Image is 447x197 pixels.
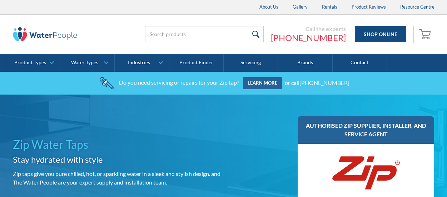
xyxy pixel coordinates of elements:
div: Water Types [71,60,98,66]
div: Product Types [14,60,46,66]
div: Call the experts [271,25,346,32]
div: Industries [128,60,150,66]
h1: Zip Water Taps [13,136,221,153]
div: or call [285,79,349,86]
a: Product Types [6,54,60,72]
a: Product Finder [169,54,224,72]
a: Water Types [60,54,114,72]
h2: Stay hydrated with style [13,153,221,166]
p: Zip taps give you pure chilled, hot, or sparkling water in a sleek and stylish design. and The Wa... [13,170,221,187]
a: Industries [115,54,169,72]
a: [PHONE_NUMBER] [271,32,346,43]
img: The Water People [13,27,77,41]
input: Search products [145,26,264,42]
div: Do you need servicing or repairs for your Zip tap? [119,79,239,86]
a: Servicing [224,54,278,72]
h3: Authorised Zip supplier, installer, and service agent [305,121,427,138]
a: Brands [278,54,332,72]
a: Learn more [243,77,282,89]
img: shopping cart [419,28,433,40]
a: Contact [333,54,387,72]
a: Shop Online [355,26,406,42]
a: Open empty cart [417,26,434,43]
img: Zip [330,151,402,194]
a: [PHONE_NUMBER] [299,79,349,86]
